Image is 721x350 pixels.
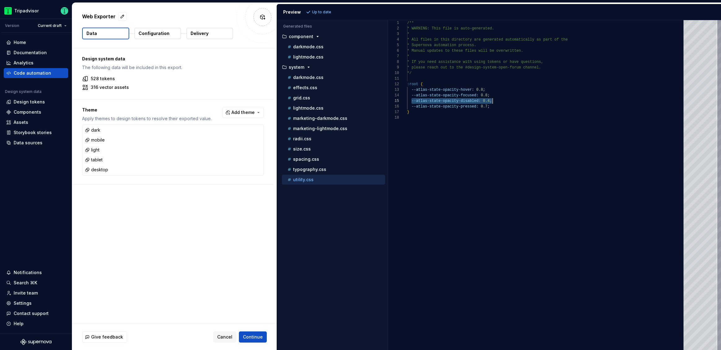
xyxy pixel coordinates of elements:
[388,70,399,76] div: 10
[488,93,490,98] span: ;
[82,13,116,20] p: Web Exporter
[222,107,264,118] button: Add theme
[282,176,385,183] button: utility.css
[407,110,409,114] span: }
[4,128,68,138] a: Storybook stories
[388,109,399,115] div: 17
[488,104,490,109] span: ;
[477,88,483,92] span: 0.8
[5,89,42,94] div: Design system data
[388,87,399,93] div: 13
[483,99,490,103] span: 0.4
[388,115,399,120] div: 18
[35,21,69,30] button: Current draft
[91,84,129,90] p: 316 vector assets
[231,109,255,116] span: Add theme
[14,70,51,76] div: Code automation
[388,31,399,37] div: 3
[293,75,323,80] p: darkmode.css
[282,156,385,163] button: spacing.css
[282,74,385,81] button: darkmode.css
[483,88,485,92] span: ;
[282,146,385,152] button: size.css
[517,37,568,42] span: atically as part of the
[517,49,523,53] span: en.
[82,107,212,113] p: Theme
[412,99,481,103] span: --atlas-state-opacity-disabled:
[14,269,42,276] div: Notifications
[282,94,385,101] button: grid.css
[407,65,517,70] span: * please reach out to the #design-system-open-for
[293,157,319,162] p: spacing.css
[4,298,68,308] a: Settings
[4,117,68,127] a: Assets
[407,60,517,64] span: * If you need assistance with using tokens or hav
[91,334,123,340] span: Give feedback
[293,136,311,141] p: radii.css
[85,147,99,153] div: light
[388,93,399,98] div: 14
[4,308,68,318] button: Contact support
[85,157,103,163] div: tablet
[4,319,68,329] button: Help
[4,107,68,117] a: Components
[283,24,381,29] p: Generated files
[91,76,115,82] p: 528 tokens
[293,147,311,151] p: size.css
[14,129,52,136] div: Storybook stories
[86,30,97,37] p: Data
[1,4,71,17] button: TripadvisorThomas Dittmer
[82,116,212,122] p: Apply themes to design tokens to resolve their exported value.
[4,58,68,68] a: Analytics
[20,339,51,345] a: Supernova Logo
[279,33,385,40] button: component
[14,99,45,105] div: Design tokens
[407,37,517,42] span: * All files in this directory are generated autom
[14,300,32,306] div: Settings
[279,64,385,71] button: system
[388,98,399,104] div: 15
[38,23,62,28] span: Current draft
[4,7,12,15] img: 0ed0e8b8-9446-497d-bad0-376821b19aa5.png
[388,26,399,31] div: 2
[517,65,541,70] span: um channel.
[14,140,42,146] div: Data sources
[82,64,264,71] p: The following data will be included in this export.
[282,115,385,122] button: marketing-darkmode.css
[85,137,105,143] div: mobile
[388,104,399,109] div: 16
[388,42,399,48] div: 5
[490,99,492,103] span: ;
[85,167,108,173] div: desktop
[282,166,385,173] button: typography.css
[14,39,26,46] div: Home
[217,334,232,340] span: Cancel
[388,37,399,42] div: 4
[481,93,488,98] span: 0.8
[481,104,488,109] span: 0.7
[293,177,314,182] p: utility.css
[4,138,68,148] a: Data sources
[293,167,326,172] p: typography.css
[412,93,479,98] span: --atlas-state-opacity-focused:
[243,334,263,340] span: Continue
[282,105,385,112] button: lightmode.css
[412,104,479,109] span: --atlas-state-opacity-pressed:
[293,126,347,131] p: marketing-lightmode.css
[14,310,49,317] div: Contact support
[293,95,310,100] p: grid.css
[4,48,68,58] a: Documentation
[293,85,317,90] p: effects.css
[388,59,399,65] div: 8
[134,28,181,39] button: Configuration
[4,37,68,47] a: Home
[388,76,399,81] div: 11
[85,127,100,133] div: dark
[282,125,385,132] button: marketing-lightmode.css
[420,82,423,86] span: {
[282,135,385,142] button: radii.css
[4,278,68,288] button: Search ⌘K
[5,23,19,28] div: Version
[407,82,418,86] span: :root
[82,56,264,62] p: Design system data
